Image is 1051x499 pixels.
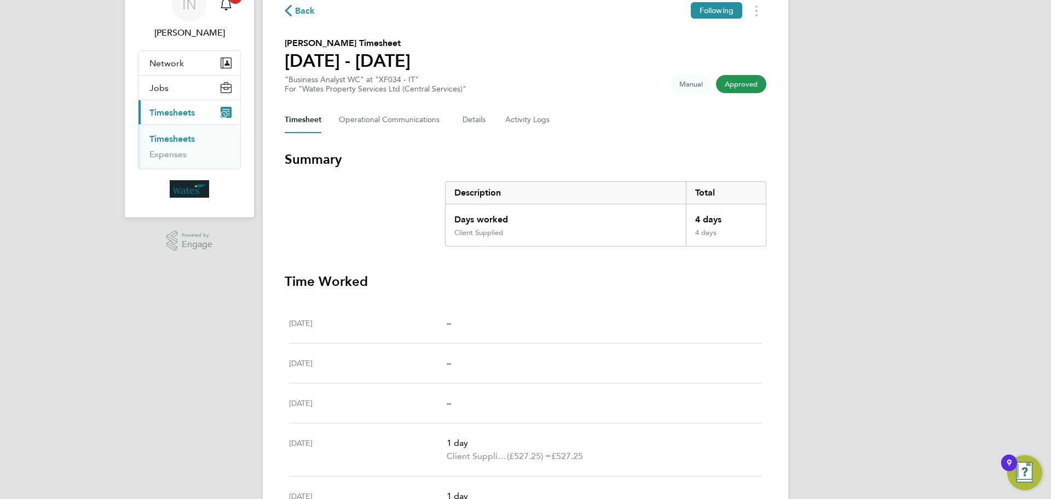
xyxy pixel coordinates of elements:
span: Jobs [149,83,169,93]
span: £527.25 [551,451,583,461]
span: Client Supplied [447,450,507,463]
button: Timesheets [138,100,240,124]
h3: Summary [285,151,766,168]
h2: [PERSON_NAME] Timesheet [285,37,411,50]
div: Summary [445,181,766,246]
button: Activity Logs [505,107,551,133]
span: – [447,398,451,408]
span: (£527.25) = [507,451,551,461]
div: For "Wates Property Services Ltd (Central Services)" [285,84,466,94]
div: Timesheets [138,124,240,169]
button: Operational Communications [339,107,445,133]
div: Description [446,182,686,204]
span: Engage [182,240,212,249]
button: Details [463,107,488,133]
button: Following [691,2,742,19]
div: [DATE] [289,397,447,410]
span: – [447,318,451,328]
span: Following [700,5,734,15]
button: Back [285,4,315,18]
a: Expenses [149,149,187,159]
span: This timesheet has been approved. [716,75,766,93]
div: [DATE] [289,357,447,370]
span: Powered by [182,231,212,240]
span: Ian Newstead [138,26,241,39]
div: [DATE] [289,437,447,463]
span: Back [295,4,315,18]
div: 9 [1007,463,1012,477]
div: Total [686,182,766,204]
div: [DATE] [289,317,447,330]
div: Days worked [446,204,686,228]
button: Open Resource Center, 9 new notifications [1007,455,1042,490]
img: wates-logo-retina.png [170,180,209,198]
h1: [DATE] - [DATE] [285,50,411,72]
div: Client Supplied [454,228,503,237]
div: "Business Analyst WC" at "XF034 - IT" [285,75,466,94]
div: 4 days [686,228,766,246]
span: Network [149,58,184,68]
button: Timesheet [285,107,321,133]
p: 1 day [447,437,753,450]
span: – [447,358,451,368]
a: Go to home page [138,180,241,198]
div: 4 days [686,204,766,228]
span: Timesheets [149,107,195,118]
button: Jobs [138,76,240,100]
a: Powered byEngage [166,231,213,251]
a: Timesheets [149,134,195,144]
button: Timesheets Menu [747,2,766,19]
h3: Time Worked [285,273,766,290]
button: Network [138,51,240,75]
span: This timesheet was manually created. [671,75,712,93]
